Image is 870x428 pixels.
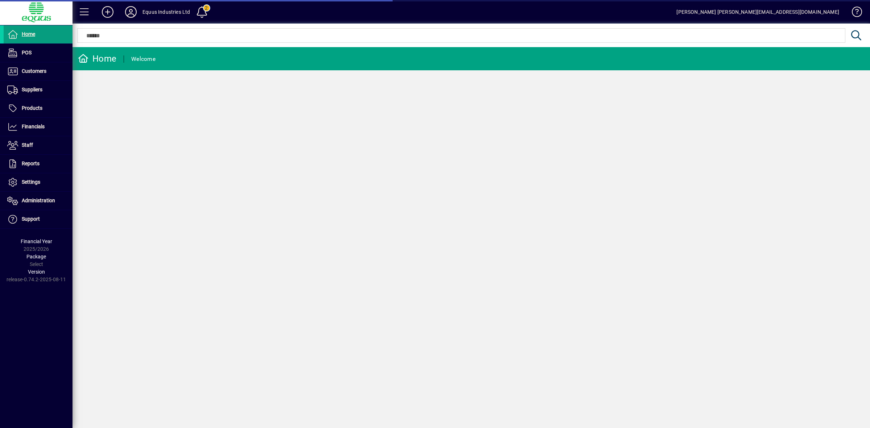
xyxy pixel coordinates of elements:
span: Support [22,216,40,222]
a: Support [4,210,72,228]
a: Knowledge Base [846,1,861,25]
div: Equus Industries Ltd [142,6,190,18]
span: Package [26,254,46,259]
span: Administration [22,198,55,203]
span: Reports [22,161,40,166]
a: POS [4,44,72,62]
span: Products [22,105,42,111]
a: Settings [4,173,72,191]
button: Add [96,5,119,18]
span: Settings [22,179,40,185]
span: Staff [22,142,33,148]
span: Version [28,269,45,275]
span: POS [22,50,32,55]
span: Customers [22,68,46,74]
span: Home [22,31,35,37]
a: Reports [4,155,72,173]
div: Home [78,53,116,65]
div: [PERSON_NAME] [PERSON_NAME][EMAIL_ADDRESS][DOMAIN_NAME] [676,6,839,18]
a: Financials [4,118,72,136]
a: Products [4,99,72,117]
button: Profile [119,5,142,18]
span: Financial Year [21,238,52,244]
a: Administration [4,192,72,210]
div: Welcome [131,53,156,65]
a: Customers [4,62,72,80]
a: Suppliers [4,81,72,99]
a: Staff [4,136,72,154]
span: Suppliers [22,87,42,92]
span: Financials [22,124,45,129]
